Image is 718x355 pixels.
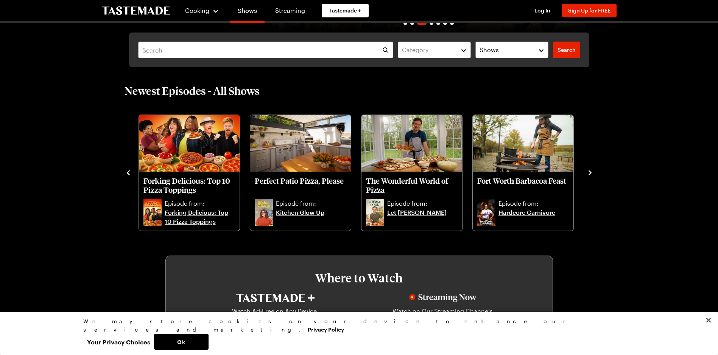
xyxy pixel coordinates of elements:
[498,199,569,208] p: Episode from:
[125,167,132,177] button: navigate to previous item
[473,115,573,172] img: Fort Worth Barbacoa Feast
[700,312,717,329] button: Close
[185,2,220,20] button: Cooking
[498,208,569,226] a: Hardcore Carnivore
[402,45,455,54] div: Category
[366,176,458,194] p: The Wonderful World of Pizza
[139,115,240,231] div: Forking Delicious: Top 10 Pizza Toppings
[436,21,440,25] span: Go to slide 5
[430,21,433,25] span: Go to slide 4
[477,176,569,197] a: Fort Worth Barbacoa Feast
[165,199,235,208] p: Episode from:
[473,115,573,231] div: Fort Worth Barbacoa Feast
[398,42,471,58] button: Category
[139,115,240,172] img: Forking Delicious: Top 10 Pizza Toppings
[125,84,260,98] h2: Newest Episodes - All Shows
[443,21,447,25] span: Go to slide 6
[221,307,330,325] p: Watch Ad-Free on Any Device, Anytime, Anywhere in 4K
[361,115,462,231] div: The Wonderful World of Pizza
[250,115,351,172] img: Perfect Patio Pizza, Please
[138,42,394,58] input: Search
[450,21,454,25] span: Go to slide 7
[477,176,569,194] p: Fort Worth Barbacoa Feast
[249,113,361,231] div: 5 / 10
[568,7,611,14] span: Sign Up for FREE
[308,326,344,333] a: More information about your privacy, opens in a new tab
[553,42,580,58] a: filters
[361,113,472,231] div: 6 / 10
[388,307,497,325] p: Watch on Our Streaming Channels
[417,21,427,25] span: Go to slide 3
[165,208,235,226] a: Forking Delicious: Top 10 Pizza Toppings
[562,4,617,17] button: Sign Up for FREE
[527,7,558,14] button: Log In
[387,208,458,226] a: Let [PERSON_NAME]
[409,294,477,302] img: Streaming
[276,199,346,208] p: Episode from:
[83,334,154,350] button: Your Privacy Choices
[410,21,414,25] span: Go to slide 2
[329,7,361,14] span: Tastemade +
[250,115,351,231] div: Perfect Patio Pizza, Please
[230,2,265,23] a: Shows
[138,113,249,231] div: 4 / 10
[361,115,462,172] img: The Wonderful World of Pizza
[403,21,407,25] span: Go to slide 1
[586,167,594,177] button: navigate to next item
[255,176,346,197] a: Perfect Patio Pizza, Please
[83,317,628,334] div: We may store cookies on your device to enhance our services and marketing.
[475,42,548,58] button: Shows
[276,208,346,226] a: Kitchen Glow Up
[387,199,458,208] p: Episode from:
[322,4,369,17] a: Tastemade +
[185,7,209,14] span: Cooking
[480,45,499,54] span: Shows
[534,7,550,14] span: Log In
[154,334,209,350] button: Ok
[472,113,583,231] div: 7 / 10
[188,271,530,285] h3: Where to Watch
[143,176,235,194] p: Forking Delicious: Top 10 Pizza Toppings
[143,176,235,197] a: Forking Delicious: Top 10 Pizza Toppings
[255,176,346,194] p: Perfect Patio Pizza, Please
[558,46,576,54] span: Search
[236,294,315,302] img: Tastemade+
[83,317,628,350] div: Privacy
[102,6,170,15] a: To Tastemade Home Page
[366,176,458,197] a: The Wonderful World of Pizza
